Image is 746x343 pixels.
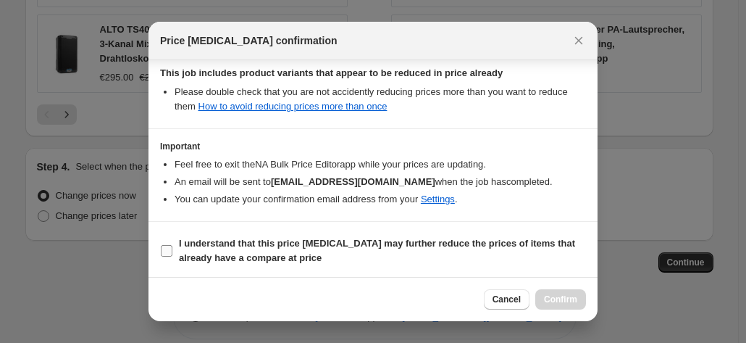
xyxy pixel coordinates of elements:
li: Please double check that you are not accidently reducing prices more than you want to reduce them [175,85,586,114]
a: Settings [421,194,455,204]
li: An email will be sent to when the job has completed . [175,175,586,189]
span: Price [MEDICAL_DATA] confirmation [160,33,338,48]
span: Cancel [493,294,521,305]
li: Feel free to exit the NA Bulk Price Editor app while your prices are updating. [175,157,586,172]
b: [EMAIL_ADDRESS][DOMAIN_NAME] [271,176,435,187]
a: How to avoid reducing prices more than once [198,101,387,112]
li: You can update your confirmation email address from your . [175,192,586,207]
button: Close [569,30,589,51]
button: Cancel [484,289,529,310]
b: This job includes product variants that appear to be reduced in price already [160,67,503,78]
b: I understand that this price [MEDICAL_DATA] may further reduce the prices of items that already h... [179,238,575,263]
h3: Important [160,141,586,152]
